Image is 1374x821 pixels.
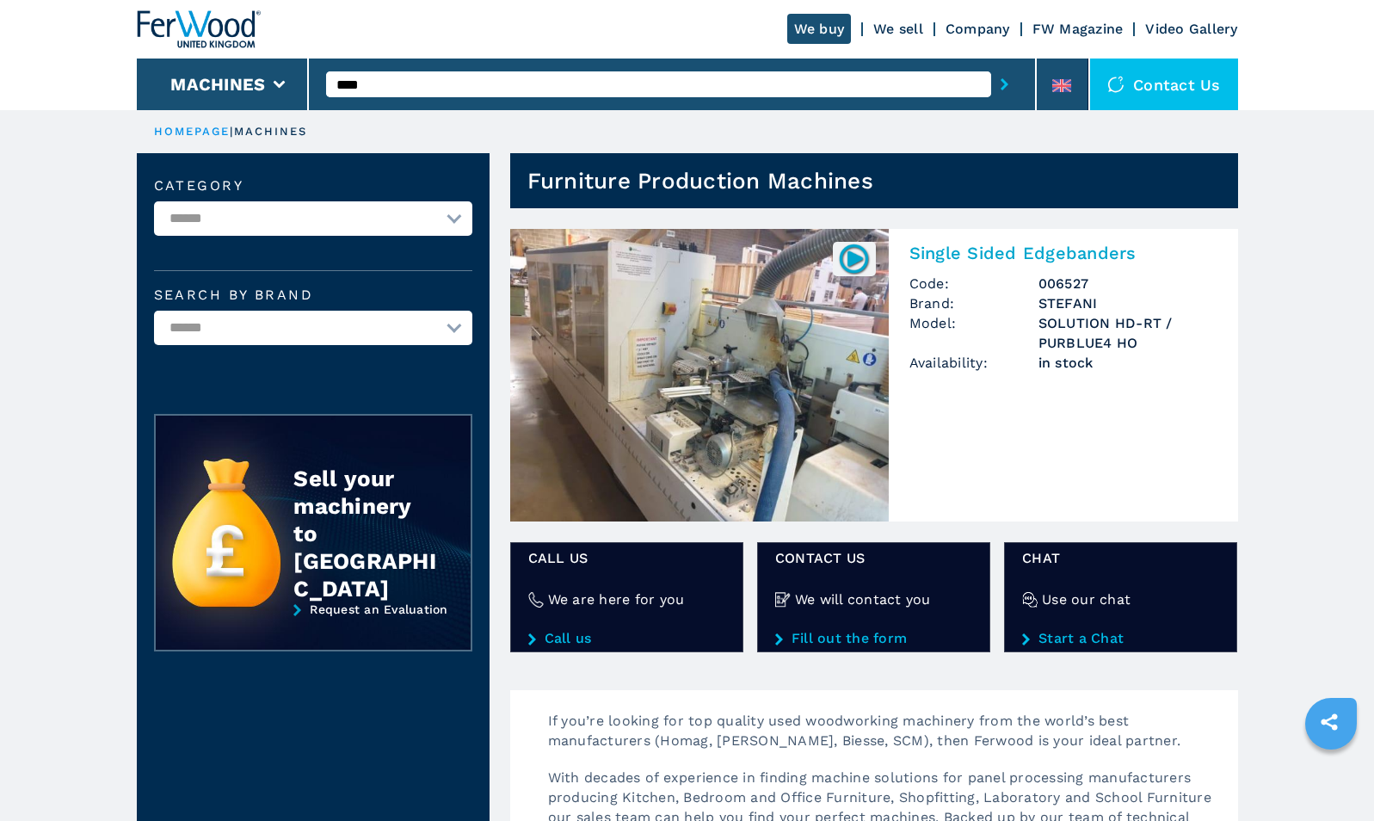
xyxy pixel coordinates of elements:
[909,243,1217,263] h2: Single Sided Edgebanders
[991,65,1018,104] button: submit-button
[1032,21,1124,37] a: FW Magazine
[510,229,1238,522] a: Single Sided Edgebanders STEFANI SOLUTION HD-RT / PURBLUE4 HO006527Single Sided EdgebandersCode:0...
[1022,631,1219,646] a: Start a Chat
[293,465,436,602] div: Sell your machinery to [GEOGRAPHIC_DATA]
[528,631,725,646] a: Call us
[909,313,1038,353] span: Model:
[154,125,231,138] a: HOMEPAGE
[154,179,472,193] label: Category
[909,274,1038,293] span: Code:
[1038,313,1217,353] h3: SOLUTION HD-RT / PURBLUE4 HO
[510,229,889,522] img: Single Sided Edgebanders STEFANI SOLUTION HD-RT / PURBLUE4 HO
[946,21,1010,37] a: Company
[154,602,472,664] a: Request an Evaluation
[787,14,852,44] a: We buy
[1090,59,1238,110] div: Contact us
[528,548,725,568] span: Call us
[1042,590,1131,609] h4: Use our chat
[1022,592,1038,608] img: Use our chat
[234,124,308,139] p: machines
[137,10,261,48] img: Ferwood
[1308,701,1351,744] a: sharethis
[775,631,972,646] a: Fill out the form
[548,590,685,609] h4: We are here for you
[775,548,972,568] span: CONTACT US
[909,293,1038,313] span: Brand:
[531,711,1238,768] p: If you’re looking for top quality used woodworking machinery from the world’s best manufacturers ...
[528,592,544,608] img: We are here for you
[154,288,472,302] label: Search by brand
[527,167,873,194] h1: Furniture Production Machines
[837,242,871,275] img: 006527
[873,21,923,37] a: We sell
[1301,744,1361,808] iframe: Chat
[1107,76,1124,93] img: Contact us
[1038,274,1217,293] h3: 006527
[909,353,1038,373] span: Availability:
[1038,293,1217,313] h3: STEFANI
[795,590,931,609] h4: We will contact you
[1145,21,1237,37] a: Video Gallery
[1038,353,1217,373] span: in stock
[1022,548,1219,568] span: CHAT
[230,125,233,138] span: |
[170,74,265,95] button: Machines
[775,592,791,608] img: We will contact you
